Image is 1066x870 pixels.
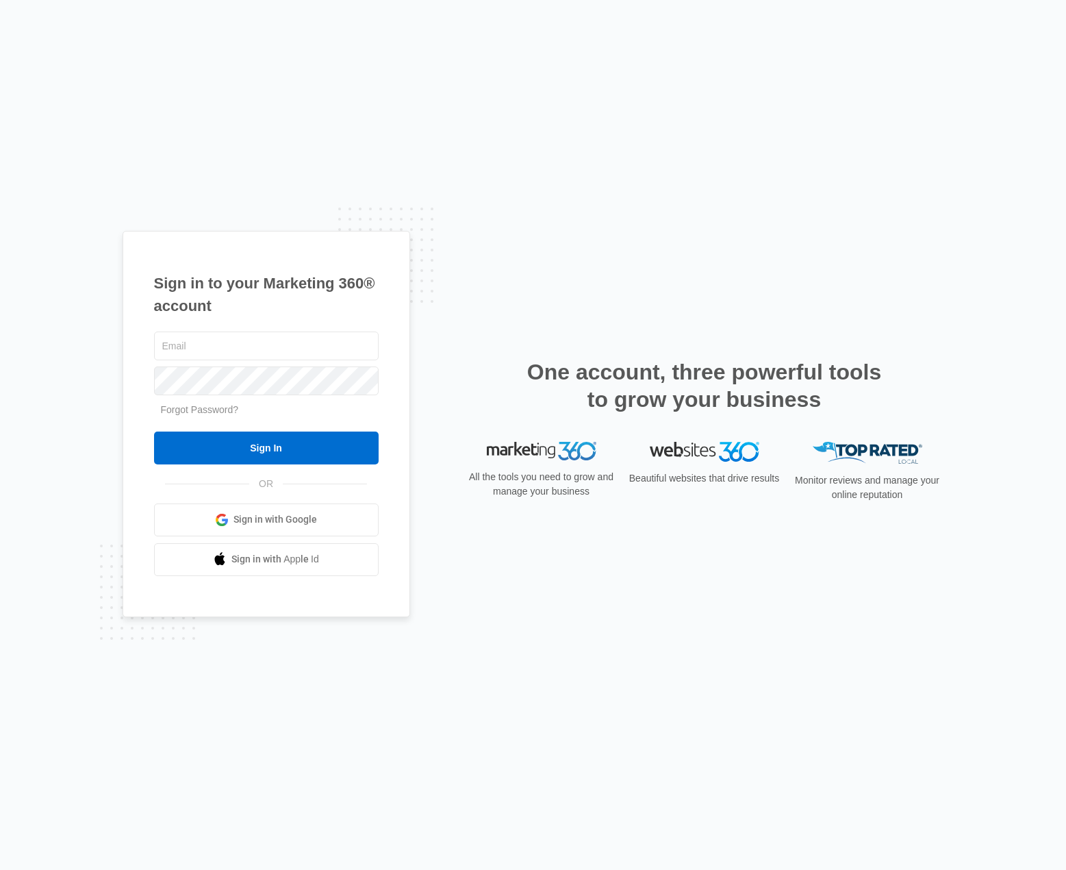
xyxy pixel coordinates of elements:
[161,404,239,415] a: Forgot Password?
[650,442,759,462] img: Websites 360
[813,442,922,464] img: Top Rated Local
[465,470,618,499] p: All the tools you need to grow and manage your business
[231,552,319,567] span: Sign in with Apple Id
[249,477,283,491] span: OR
[791,473,944,502] p: Monitor reviews and manage your online reputation
[523,358,886,413] h2: One account, three powerful tools to grow your business
[154,504,379,536] a: Sign in with Google
[154,543,379,576] a: Sign in with Apple Id
[154,432,379,464] input: Sign In
[233,512,317,527] span: Sign in with Google
[154,332,379,360] input: Email
[154,272,379,317] h1: Sign in to your Marketing 360® account
[487,442,596,461] img: Marketing 360
[628,471,781,486] p: Beautiful websites that drive results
